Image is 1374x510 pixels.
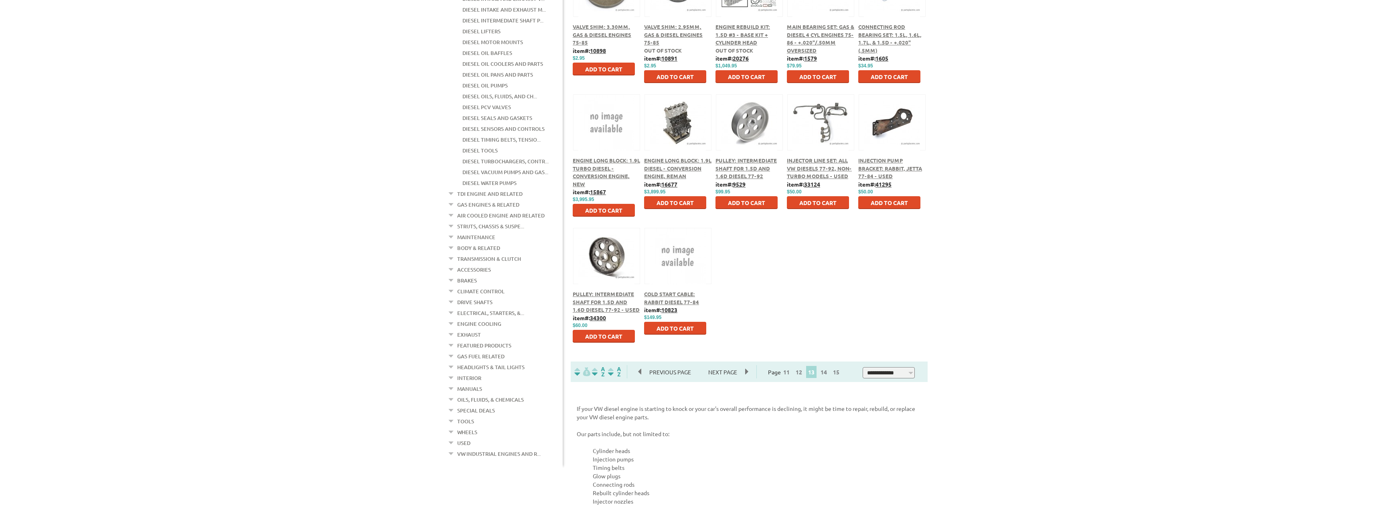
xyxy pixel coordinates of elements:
[457,221,524,232] a: Struts, Chassis & Suspe...
[644,70,706,83] button: Add to Cart
[457,199,519,210] a: Gas Engines & Related
[799,73,837,80] span: Add to Cart
[644,63,656,69] span: $2.95
[858,63,873,69] span: $34.95
[573,55,585,61] span: $2.95
[457,394,524,405] a: Oils, Fluids, & Chemicals
[573,204,635,217] button: Add to Cart
[573,63,635,75] button: Add to Cart
[787,181,820,188] b: item#:
[644,23,703,46] a: Valve Shim: 2.95mm, Gas & Diesel Engines 75-85
[756,365,854,378] div: Page
[457,297,492,307] a: Drive Shafts
[593,480,922,489] li: Connecting rods
[590,188,606,195] u: 15867
[644,189,665,195] span: $3,899.95
[462,26,501,37] a: Diesel Lifters
[638,368,700,376] a: Previous Page
[573,330,635,343] button: Add to Cart
[875,181,892,188] u: 41295
[585,65,622,73] span: Add to Cart
[606,367,622,376] img: Sort by Sales Rank
[728,73,765,80] span: Add to Cart
[462,167,548,177] a: Diesel Vacuum Pumps and Gas...
[657,73,694,80] span: Add to Cart
[661,55,677,62] u: 10891
[875,55,888,62] u: 1605
[715,181,746,188] b: item#:
[831,368,841,376] a: 15
[804,181,820,188] u: 33124
[462,145,498,156] a: Diesel Tools
[787,63,802,69] span: $79.95
[462,113,532,123] a: Diesel Seals and Gaskets
[462,124,545,134] a: Diesel Sensors and Controls
[644,55,677,62] b: item#:
[657,325,694,332] span: Add to Cart
[457,351,505,362] a: Gas Fuel Related
[457,232,495,242] a: Maintenance
[661,181,677,188] u: 16677
[457,405,495,416] a: Special Deals
[715,70,778,83] button: Add to Cart
[661,306,677,313] u: 10823
[787,196,849,209] button: Add to Cart
[794,368,804,376] a: 12
[593,463,922,472] li: Timing belts
[462,59,543,69] a: Diesel Oil Coolers and Parts
[457,416,474,427] a: Tools
[644,315,661,320] span: $149.95
[728,199,765,206] span: Add to Cart
[799,199,837,206] span: Add to Cart
[858,157,922,179] a: Injection Pump Bracket: Rabbit, Jetta 77-84 - USED
[715,63,737,69] span: $1,049.95
[715,157,777,179] a: Pulley: Intermediate Shaft for 1.5D and 1.6D Diesel 77-92
[644,291,699,305] a: Cold Start Cable: Rabbit Diesel 77-84
[457,384,482,394] a: Manuals
[573,314,606,321] b: item#:
[462,134,541,145] a: Diesel Timing Belts, Tensio...
[573,291,640,313] a: Pulley: Intermediate Shaft for 1.5D and 1.6D Diesel 77-92 - Used
[573,23,631,46] span: Valve Shim: 3.30mm, Gas & Diesel Engines 75-85
[573,188,606,195] b: item#:
[457,329,481,340] a: Exhaust
[715,189,730,195] span: $99.95
[644,196,706,209] button: Add to Cart
[787,55,817,62] b: item#:
[462,102,511,112] a: Diesel PCV Valves
[644,157,711,179] a: Engine Long Block: 1.9L Diesel - Conversion Engine, Reman
[462,80,508,91] a: Diesel Oil Pumps
[593,455,922,463] li: Injection pumps
[457,189,523,199] a: TDI Engine and Related
[858,70,920,83] button: Add to Cart
[819,368,829,376] a: 14
[573,323,588,328] span: $60.00
[858,189,873,195] span: $50.00
[462,69,533,80] a: Diesel Oil Pans and Parts
[700,366,745,378] span: Next Page
[733,55,749,62] u: 20276
[715,23,770,46] a: Engine Rebuild Kit: 1.5D #3 - Base Kit + Cylinder Head
[462,91,537,102] a: Diesel Oils, Fluids, and Ch...
[858,23,922,54] span: Connecting Rod Bearing Set: 1.5L, 1.6L, 1.7L, & 1.5D - +.020"(.5mm)
[457,340,511,351] a: Featured Products
[457,286,505,297] a: Climate Control
[590,314,606,321] u: 34300
[787,23,854,54] a: Main Bearing Set: Gas & Diesel 4 Cyl engines 75-86 - +.020"/.50mm Oversized
[644,306,677,313] b: item#:
[641,366,699,378] span: Previous Page
[585,207,622,214] span: Add to Cart
[574,367,590,376] img: filterpricelow.svg
[871,199,908,206] span: Add to Cart
[858,181,892,188] b: item#:
[457,308,524,318] a: Electrical, Starters, &...
[593,472,922,480] li: Glow plugs
[457,210,545,221] a: Air Cooled Engine and Related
